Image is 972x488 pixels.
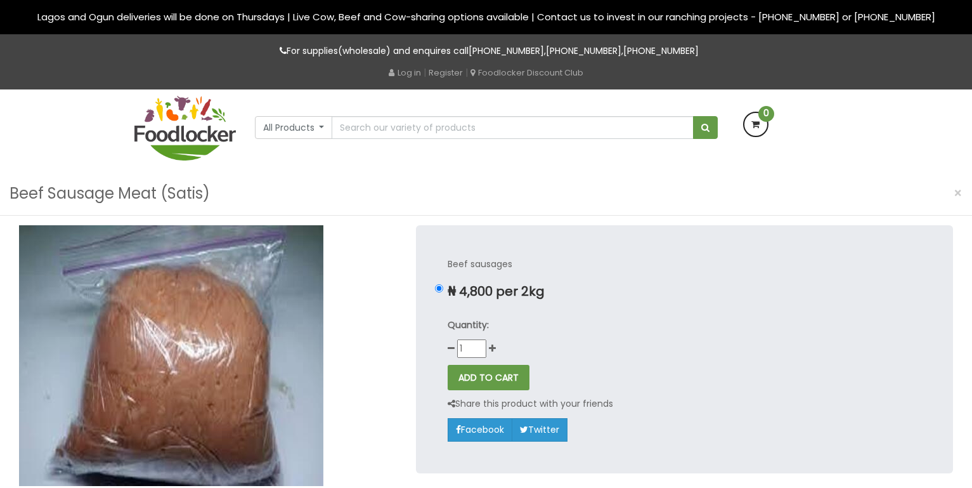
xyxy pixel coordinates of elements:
a: [PHONE_NUMBER] [623,44,699,57]
button: All Products [255,116,333,139]
a: Twitter [512,418,567,441]
p: Beef sausages [448,257,921,272]
p: ₦ 4,800 per 2kg [448,284,921,299]
a: Log in [389,67,421,79]
span: Lagos and Ogun deliveries will be done on Thursdays | Live Cow, Beef and Cow-sharing options avai... [37,10,935,23]
p: Share this product with your friends [448,397,613,411]
a: [PHONE_NUMBER] [469,44,544,57]
a: Register [429,67,463,79]
h3: Beef Sausage Meat (Satis) [10,181,210,206]
span: 0 [758,106,774,122]
span: × [954,184,962,202]
img: Beef Sausage Meat (Satis) [19,225,323,486]
span: | [465,66,468,79]
a: Foodlocker Discount Club [470,67,583,79]
input: ₦ 4,800 per 2kg [435,284,443,293]
span: | [424,66,426,79]
strong: Quantity: [448,319,489,331]
button: ADD TO CART [448,365,529,390]
input: Search our variety of products [332,116,693,139]
p: For supplies(wholesale) and enquires call , , [134,44,838,58]
a: [PHONE_NUMBER] [546,44,621,57]
img: FoodLocker [134,96,236,161]
a: Facebook [448,418,512,441]
button: Close [947,180,969,206]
